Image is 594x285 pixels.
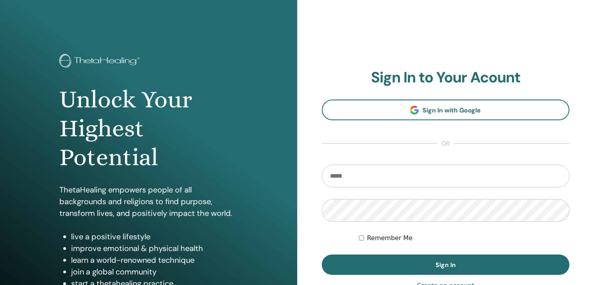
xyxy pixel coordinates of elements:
h2: Sign In to Your Acount [322,69,570,87]
span: or [437,139,454,148]
li: join a global community [71,266,238,278]
button: Sign In [322,255,570,275]
li: live a positive lifestyle [71,231,238,242]
p: ThetaHealing empowers people of all backgrounds and religions to find purpose, transform lives, a... [59,184,238,219]
h1: Unlock Your Highest Potential [59,85,238,172]
label: Remember Me [367,233,413,243]
li: improve emotional & physical health [71,242,238,254]
span: Sign In with Google [423,106,481,114]
div: Keep me authenticated indefinitely or until I manually logout [359,233,569,243]
a: Sign In with Google [322,100,570,120]
span: Sign In [435,261,456,269]
li: learn a world-renowned technique [71,254,238,266]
